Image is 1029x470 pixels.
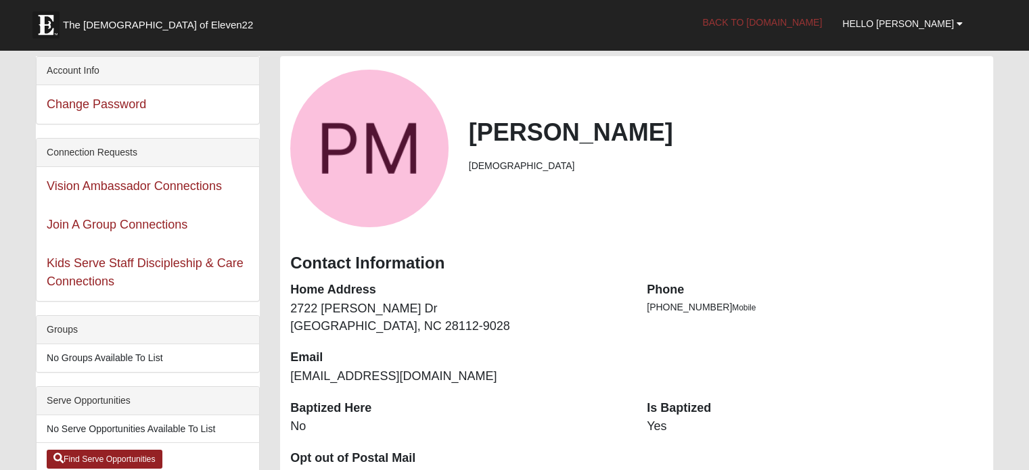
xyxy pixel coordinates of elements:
a: Hello [PERSON_NAME] [832,7,973,41]
dt: Email [290,349,626,367]
a: Vision Ambassador Connections [47,179,222,193]
dt: Is Baptized [647,400,983,417]
a: View Fullsize Photo [290,70,448,227]
h3: Contact Information [290,254,983,273]
dd: No [290,418,626,436]
li: [PHONE_NUMBER] [647,300,983,314]
dt: Phone [647,281,983,299]
a: Change Password [47,97,146,111]
dd: 2722 [PERSON_NAME] Dr [GEOGRAPHIC_DATA], NC 28112-9028 [290,300,626,335]
dt: Baptized Here [290,400,626,417]
dt: Opt out of Postal Mail [290,450,626,467]
li: No Serve Opportunities Available To List [37,415,259,443]
a: Find Serve Opportunities [47,450,162,469]
div: Groups [37,316,259,344]
a: Back to [DOMAIN_NAME] [692,5,832,39]
div: Serve Opportunities [37,387,259,415]
dt: Home Address [290,281,626,299]
dd: Yes [647,418,983,436]
h2: [PERSON_NAME] [469,118,983,147]
a: Kids Serve Staff Discipleship & Care Connections [47,256,244,288]
li: No Groups Available To List [37,344,259,372]
li: [DEMOGRAPHIC_DATA] [469,159,983,173]
span: The [DEMOGRAPHIC_DATA] of Eleven22 [63,18,253,32]
dd: [EMAIL_ADDRESS][DOMAIN_NAME] [290,368,626,385]
img: Eleven22 logo [32,11,60,39]
span: Mobile [732,303,756,312]
a: The [DEMOGRAPHIC_DATA] of Eleven22 [26,5,296,39]
span: Hello [PERSON_NAME] [842,18,954,29]
div: Connection Requests [37,139,259,167]
div: Account Info [37,57,259,85]
a: Join A Group Connections [47,218,187,231]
